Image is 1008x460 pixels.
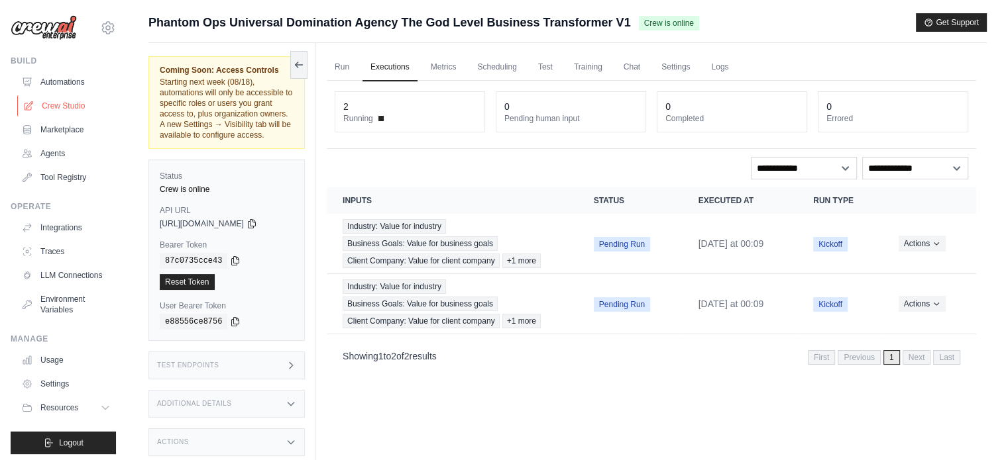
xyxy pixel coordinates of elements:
[423,54,465,81] a: Metrics
[616,54,648,81] a: Chat
[148,13,631,32] span: Phantom Ops Universal Domination Agency The God Level Business Transformer V1
[639,16,699,30] span: Crew is online
[343,113,373,124] span: Running
[502,314,541,328] span: +1 more
[11,201,116,212] div: Operate
[16,143,116,164] a: Agents
[933,350,960,365] span: Last
[11,432,116,454] button: Logout
[16,217,116,238] a: Integrations
[327,54,357,81] a: Run
[665,113,799,124] dt: Completed
[59,437,84,448] span: Logout
[826,113,960,124] dt: Errored
[11,56,116,66] div: Build
[502,253,541,268] span: +1 more
[826,100,832,113] div: 0
[343,219,446,234] span: Industry: Value for industry
[883,350,900,365] span: 1
[594,237,650,252] span: Pending Run
[16,71,116,93] a: Automations
[469,54,524,81] a: Scheduling
[160,65,294,75] span: Coming Soon: Access Controls
[363,54,418,81] a: Executions
[916,13,987,32] button: Get Support
[160,314,227,330] code: e88556ce8756
[16,373,116,394] a: Settings
[343,314,500,328] span: Client Company: Value for client company
[899,236,946,252] button: Actions for execution
[391,351,396,361] span: 2
[343,279,562,328] a: View execution details for Industry
[903,350,931,365] span: Next
[160,171,294,181] label: Status
[160,77,292,140] span: Starting next week (08/18), automations will only be accessible to specific roles or users you gr...
[11,15,77,40] img: Logo
[530,54,561,81] a: Test
[160,218,244,229] span: [URL][DOMAIN_NAME]
[11,334,116,344] div: Manage
[16,241,116,262] a: Traces
[16,119,116,140] a: Marketplace
[343,349,437,363] p: Showing to of results
[160,253,227,269] code: 87c0735cce43
[703,54,736,81] a: Logs
[578,187,683,214] th: Status
[813,297,848,312] span: Kickoff
[16,289,116,320] a: Environment Variables
[343,219,562,268] a: View execution details for Industry
[343,100,349,113] div: 2
[160,184,294,195] div: Crew is online
[343,279,446,294] span: Industry: Value for industry
[504,100,510,113] div: 0
[378,351,384,361] span: 1
[157,400,231,408] h3: Additional Details
[16,167,116,188] a: Tool Registry
[699,238,764,249] time: August 16, 2025 at 00:09 IST
[899,296,946,312] button: Actions for execution
[653,54,698,81] a: Settings
[343,253,500,268] span: Client Company: Value for client company
[327,187,578,214] th: Inputs
[665,100,671,113] div: 0
[327,187,976,373] section: Crew executions table
[404,351,410,361] span: 2
[808,350,960,365] nav: Pagination
[838,350,881,365] span: Previous
[16,265,116,286] a: LLM Connections
[16,349,116,371] a: Usage
[566,54,610,81] a: Training
[160,240,294,250] label: Bearer Token
[797,187,883,214] th: Run Type
[157,361,219,369] h3: Test Endpoints
[343,297,498,311] span: Business Goals: Value for business goals
[160,274,215,290] a: Reset Token
[40,402,78,413] span: Resources
[699,299,764,309] time: August 16, 2025 at 00:09 IST
[160,205,294,216] label: API URL
[343,236,498,251] span: Business Goals: Value for business goals
[160,300,294,311] label: User Bearer Token
[504,113,638,124] dt: Pending human input
[594,297,650,312] span: Pending Run
[683,187,797,214] th: Executed at
[157,438,189,446] h3: Actions
[327,340,976,373] nav: Pagination
[808,350,835,365] span: First
[16,397,116,418] button: Resources
[17,95,117,116] a: Crew Studio
[813,237,848,252] span: Kickoff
